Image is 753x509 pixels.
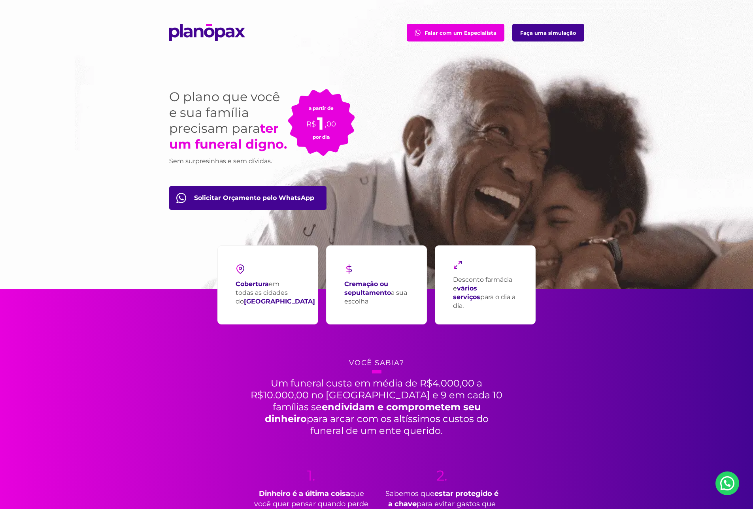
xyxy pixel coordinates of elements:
strong: Cremação ou sepultamento [344,280,391,296]
p: em todas as cidades do [236,280,315,306]
img: pin [236,264,245,274]
img: dollar [344,264,354,274]
strong: Cobertura [236,280,269,288]
small: a partir de [309,105,334,111]
img: fale com consultor [176,193,186,203]
span: 1. [252,468,371,483]
img: planopax [169,24,245,41]
img: fale com consultor [415,30,421,36]
strong: endividam e comprometem seu dinheiro [265,401,481,424]
h4: Você sabia? [169,356,584,370]
p: Desconto farmácia e para o dia a dia. [453,275,517,310]
a: Falar com um Especialista [407,24,504,41]
p: R$ ,00 [306,111,336,129]
strong: vários serviços [453,285,480,301]
strong: estar protegido é a chave [388,489,498,508]
small: por dia [313,134,330,140]
strong: [GEOGRAPHIC_DATA] [244,298,315,305]
h2: Um funeral custa em média de R$4.000,00 a R$10.000,00 no [GEOGRAPHIC_DATA] e 9 em cada 10 família... [248,370,505,437]
strong: Dinheiro é a última coisa [259,489,350,498]
p: a sua escolha [344,280,409,306]
span: 1 [317,113,324,134]
a: Orçamento pelo WhatsApp btn-orcamento [169,186,326,210]
strong: ter um funeral digno. [169,121,287,152]
h1: O plano que você e sua família precisam para [169,89,288,152]
h3: Sem surpresinhas e sem dívidas. [169,156,288,166]
span: 2. [383,468,501,483]
a: Nosso Whatsapp [715,471,739,495]
a: Faça uma simulação [512,24,584,41]
img: maximize [453,260,462,270]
